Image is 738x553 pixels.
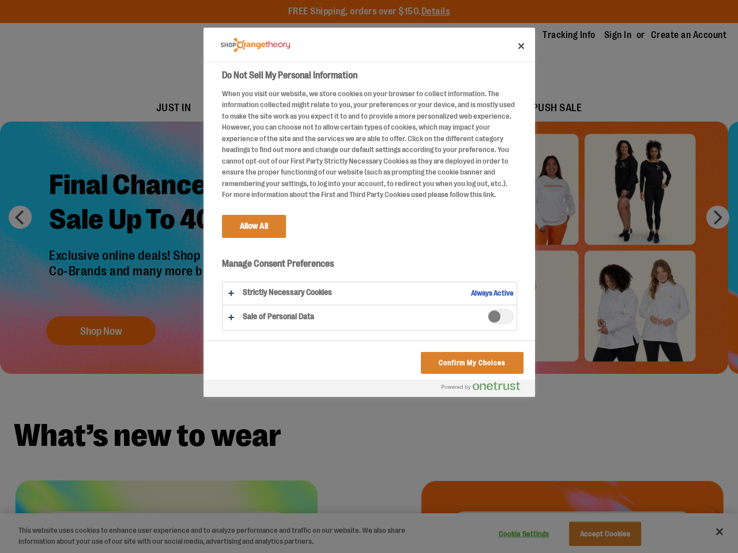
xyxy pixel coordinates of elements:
[222,258,517,276] h3: Manage Consent Preferences
[509,33,534,59] button: Close
[488,309,514,324] span: Sale of Personal Data
[222,215,286,238] button: Allow All
[421,352,523,374] button: Confirm My Choices
[221,38,290,52] img: Company Logo
[221,33,290,56] div: Company Logo
[442,381,520,391] img: Powered by OneTrust Opens in a new Tab
[204,28,535,397] div: Do Not Sell My Personal Information
[222,69,517,82] h2: Do Not Sell My Personal Information
[442,381,529,396] a: Powered by OneTrust Opens in a new Tab
[222,88,517,200] div: When you visit our website, we store cookies on your browser to collect information. The informat...
[204,28,535,397] div: Preference center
